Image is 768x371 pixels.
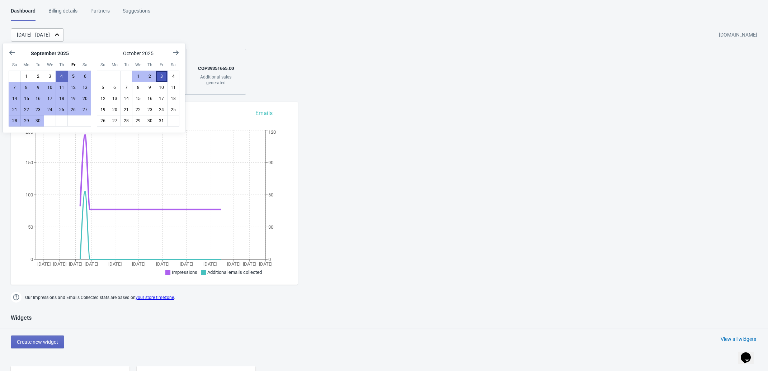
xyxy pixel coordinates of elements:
[132,115,144,127] button: October 29 2025
[56,71,68,82] button: September 4 2025
[20,93,33,104] button: September 15 2025
[144,71,156,82] button: October 2 2025
[67,71,80,82] button: Today September 5 2025
[120,104,132,115] button: October 21 2025
[11,292,22,303] img: help.png
[17,339,58,345] span: Create new widget
[20,115,33,127] button: September 29 2025
[167,82,179,93] button: October 11 2025
[259,261,272,267] tspan: [DATE]
[69,261,82,267] tspan: [DATE]
[56,104,68,115] button: September 25 2025
[56,59,68,71] div: Thursday
[44,59,56,71] div: Wednesday
[132,82,144,93] button: October 8 2025
[56,82,68,93] button: September 11 2025
[721,336,756,343] div: View all widgets
[194,63,238,74] div: COP 39351665.00
[79,104,91,115] button: September 27 2025
[167,93,179,104] button: October 18 2025
[156,115,168,127] button: October 31 2025
[109,115,121,127] button: October 27 2025
[109,104,121,115] button: October 20 2025
[97,59,109,71] div: Sunday
[120,82,132,93] button: October 7 2025
[79,93,91,104] button: September 20 2025
[20,71,33,82] button: September 1 2025
[28,224,33,230] tspan: 50
[156,71,168,82] button: October 3 2025
[17,31,50,39] div: [DATE] - [DATE]
[32,71,44,82] button: September 2 2025
[20,59,33,71] div: Monday
[227,261,240,267] tspan: [DATE]
[203,261,217,267] tspan: [DATE]
[120,93,132,104] button: October 14 2025
[132,104,144,115] button: October 22 2025
[67,104,80,115] button: September 26 2025
[156,104,168,115] button: October 24 2025
[194,74,238,86] div: Additional sales generated
[32,82,44,93] button: September 9 2025
[79,82,91,93] button: September 13 2025
[79,59,91,71] div: Saturday
[32,104,44,115] button: September 23 2025
[90,7,110,20] div: Partners
[11,7,36,21] div: Dashboard
[169,46,182,59] button: Show next month, November 2025
[132,71,144,82] button: October 1 2025
[167,71,179,82] button: October 4 2025
[44,71,56,82] button: September 3 2025
[180,261,193,267] tspan: [DATE]
[108,261,122,267] tspan: [DATE]
[120,59,132,71] div: Tuesday
[79,71,91,82] button: September 6 2025
[11,336,64,348] button: Create new widget
[132,59,144,71] div: Wednesday
[9,115,21,127] button: September 28 2025
[32,115,44,127] button: September 30 2025
[9,82,21,93] button: September 7 2025
[144,104,156,115] button: October 23 2025
[123,7,150,20] div: Suggestions
[738,342,761,364] iframe: chat widget
[132,93,144,104] button: October 15 2025
[48,7,77,20] div: Billing details
[25,292,175,304] span: Our Impressions and Emails Collected stats are based on .
[20,82,33,93] button: September 8 2025
[67,59,80,71] div: Friday
[97,93,109,104] button: October 12 2025
[44,82,56,93] button: September 10 2025
[30,257,33,262] tspan: 0
[109,59,121,71] div: Monday
[20,104,33,115] button: September 22 2025
[9,104,21,115] button: September 21 2025
[268,129,276,135] tspan: 120
[67,82,80,93] button: September 12 2025
[32,93,44,104] button: September 16 2025
[144,82,156,93] button: October 9 2025
[268,257,271,262] tspan: 0
[132,261,145,267] tspan: [DATE]
[243,261,256,267] tspan: [DATE]
[44,104,56,115] button: September 24 2025
[144,93,156,104] button: October 16 2025
[109,93,121,104] button: October 13 2025
[207,270,262,275] span: Additional emails collected
[156,93,168,104] button: October 17 2025
[9,59,21,71] div: Sunday
[167,59,179,71] div: Saturday
[9,93,21,104] button: September 14 2025
[268,192,273,198] tspan: 60
[53,261,66,267] tspan: [DATE]
[25,192,33,198] tspan: 100
[6,46,19,59] button: Show previous month, August 2025
[136,295,174,300] a: your store timezone
[144,59,156,71] div: Thursday
[85,261,98,267] tspan: [DATE]
[156,261,169,267] tspan: [DATE]
[97,115,109,127] button: October 26 2025
[56,93,68,104] button: September 18 2025
[67,93,80,104] button: September 19 2025
[25,160,33,165] tspan: 150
